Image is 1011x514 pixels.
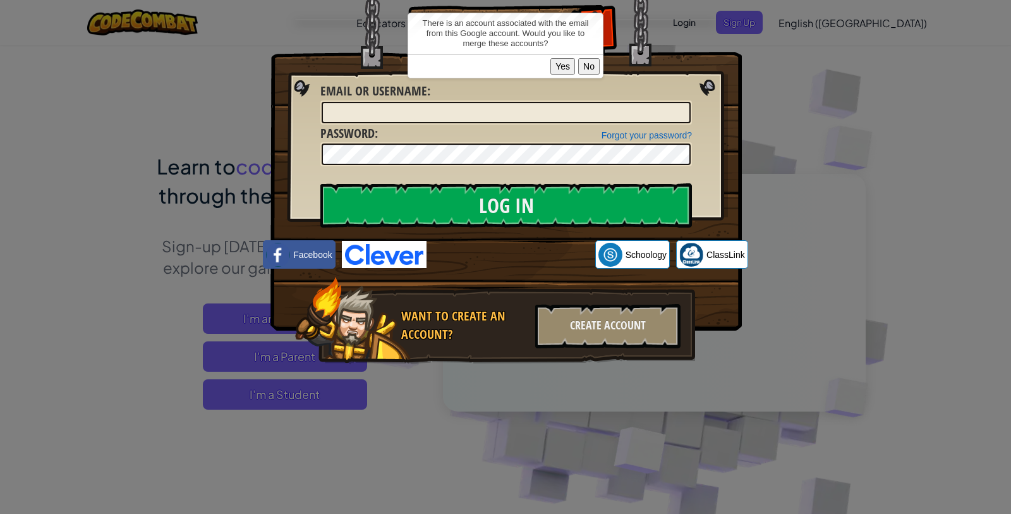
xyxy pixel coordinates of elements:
span: Password [320,125,375,142]
span: Email or Username [320,82,427,99]
div: Create Account [535,304,681,348]
img: facebook_small.png [266,243,290,267]
button: No [578,58,600,75]
img: classlink-logo-small.png [679,243,703,267]
iframe: Botón de Acceder con Google [427,241,595,269]
label: : [320,82,430,101]
span: There is an account associated with the email from this Google account. Would you like to merge t... [422,18,588,48]
button: Yes [550,58,575,75]
img: schoology.png [598,243,622,267]
img: clever-logo-blue.png [342,241,427,268]
input: Log In [320,183,692,228]
div: Want to create an account? [401,307,528,343]
a: Forgot your password? [602,130,692,140]
label: : [320,125,378,143]
span: ClassLink [706,248,745,261]
span: Schoology [626,248,667,261]
span: Facebook [293,248,332,261]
